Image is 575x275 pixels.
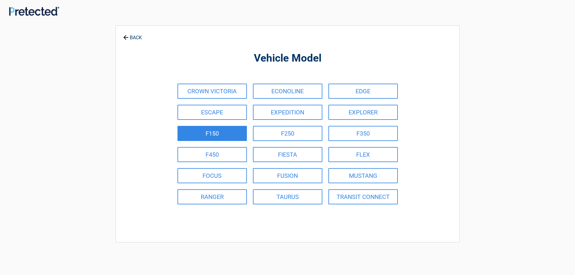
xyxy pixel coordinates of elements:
a: CROWN VICTORIA [177,84,247,99]
a: FUSION [253,168,322,183]
a: F450 [177,147,247,162]
h2: Vehicle Model [149,51,426,66]
a: EXPLORER [328,105,398,120]
a: RANGER [177,189,247,204]
a: TRANSIT CONNECT [328,189,398,204]
a: BACK [122,30,143,40]
a: FLEX [328,147,398,162]
a: F150 [177,126,247,141]
a: ESCAPE [177,105,247,120]
a: EXPEDITION [253,105,322,120]
a: MUSTANG [328,168,398,183]
a: TAURUS [253,189,322,204]
a: F350 [328,126,398,141]
a: FIESTA [253,147,322,162]
a: EDGE [328,84,398,99]
a: FOCUS [177,168,247,183]
img: Main Logo [9,7,59,16]
a: F250 [253,126,322,141]
a: ECONOLINE [253,84,322,99]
